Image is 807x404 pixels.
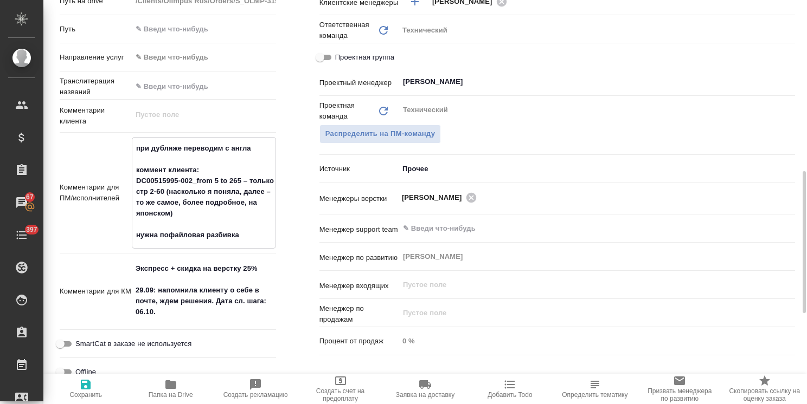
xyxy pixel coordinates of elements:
[789,81,791,83] button: Open
[43,374,128,404] button: Сохранить
[20,224,44,235] span: 397
[402,222,755,235] input: ✎ Введи что-нибудь
[319,224,399,235] p: Менеджер support team
[136,52,263,63] div: ✎ Введи что-нибудь
[325,128,435,140] span: Распределить на ПМ-команду
[60,76,132,97] p: Транслитерация названий
[132,259,276,321] textarea: Экспресс + скидка на верстку 25% 29.09: напомнила клиенту о себе в почте, ждем решения. Дата сл. ...
[319,193,399,204] p: Менеджеры верстки
[223,391,288,399] span: Создать рекламацию
[319,252,399,263] p: Менеджер по развитию
[75,367,96,377] span: Offline
[20,192,40,203] span: 67
[213,374,298,404] button: Создать рекламацию
[60,52,132,63] p: Направление услуг
[319,125,441,144] button: Распределить на ПМ-команду
[402,307,770,320] input: Пустое поле
[132,21,276,37] input: ✎ Введи что-нибудь
[402,192,469,203] span: [PERSON_NAME]
[319,100,377,122] p: Проектная команда
[319,125,441,144] span: В заказе уже есть ответственный ПМ или ПМ группа
[132,48,276,67] div: ✎ Введи что-нибудь
[298,374,382,404] button: Создать счет на предоплату
[562,391,627,399] span: Определить тематику
[399,333,795,349] input: Пустое поле
[132,79,276,94] input: ✎ Введи что-нибудь
[789,227,791,230] button: Open
[553,374,637,404] button: Определить тематику
[319,303,399,325] p: Менеджер по продажам
[722,374,807,404] button: Скопировать ссылку на оценку заказа
[3,189,41,216] a: 67
[399,21,795,40] div: Технический
[335,52,394,63] span: Проектная группа
[69,391,102,399] span: Сохранить
[60,286,132,297] p: Комментарии для КМ
[789,1,791,3] button: Open
[402,278,770,291] input: Пустое поле
[399,160,795,178] div: Прочее
[319,281,399,291] p: Менеджер входящих
[3,221,41,249] a: 397
[60,182,132,204] p: Комментарии для ПМ/исполнителей
[304,387,376,402] span: Создать счет на предоплату
[319,336,399,347] p: Процент от продаж
[467,374,552,404] button: Добавить Todo
[637,374,722,404] button: Призвать менеджера по развитию
[60,105,132,127] p: Комментарии клиента
[383,374,467,404] button: Заявка на доставку
[60,24,132,35] p: Путь
[488,391,532,399] span: Добавить Todo
[319,77,399,88] p: Проектный менеджер
[149,391,193,399] span: Папка на Drive
[128,374,213,404] button: Папка на Drive
[729,387,800,402] span: Скопировать ссылку на оценку заказа
[644,387,715,402] span: Призвать менеджера по развитию
[402,191,480,204] div: [PERSON_NAME]
[396,391,454,399] span: Заявка на доставку
[789,197,791,199] button: Open
[319,19,377,41] p: Ответственная команда
[132,139,276,244] textarea: при дубляже переводим с англа коммент клиента: DC00515995-002_from 5 to 265 – только стр 2-60 (на...
[75,338,191,349] span: SmartCat в заказе не используется
[319,164,399,174] p: Источник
